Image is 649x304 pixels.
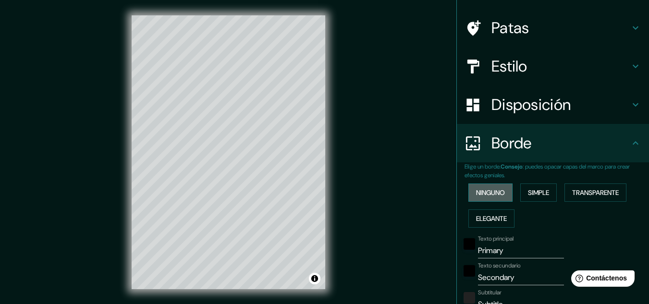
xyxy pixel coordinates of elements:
font: Borde [491,133,532,153]
div: Estilo [457,47,649,85]
div: Borde [457,124,649,162]
button: Simple [520,183,557,202]
button: Activar o desactivar atribución [309,273,320,284]
button: color-222222 [464,292,475,304]
font: Subtitular [478,289,502,296]
iframe: Lanzador de widgets de ayuda [563,267,638,293]
font: Texto secundario [478,262,521,269]
font: Ninguno [476,188,505,197]
button: negro [464,265,475,277]
font: Estilo [491,56,527,76]
div: Disposición [457,85,649,124]
button: negro [464,238,475,250]
font: Elige un borde. [465,163,501,170]
button: Elegante [468,209,514,228]
font: Disposición [491,95,571,115]
button: Ninguno [468,183,513,202]
font: Patas [491,18,529,38]
font: Elegante [476,214,507,223]
div: Patas [457,9,649,47]
font: Texto principal [478,235,514,243]
font: : puedes opacar capas del marco para crear efectos geniales. [465,163,630,179]
font: Transparente [572,188,619,197]
font: Consejo [501,163,523,170]
button: Transparente [564,183,626,202]
font: Simple [528,188,549,197]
